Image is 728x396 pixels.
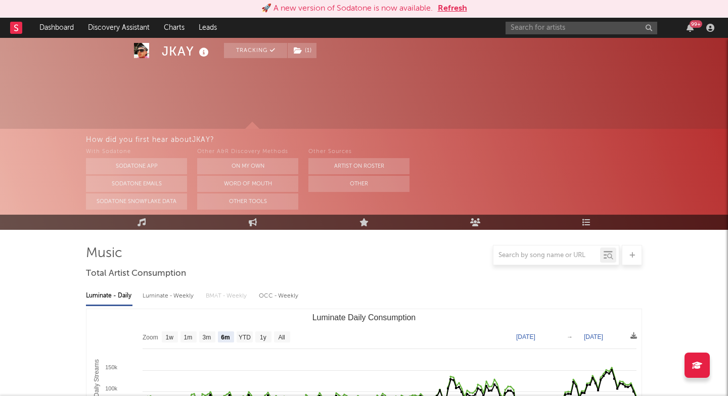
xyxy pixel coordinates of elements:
text: 1w [166,334,174,341]
div: JKAY [162,43,211,60]
button: Other Tools [197,193,298,210]
input: Search by song name or URL [493,252,600,260]
text: 150k [105,364,117,370]
text: 1m [184,334,193,341]
button: Other [308,176,409,192]
button: Tracking [224,43,287,58]
button: Artist on Roster [308,158,409,174]
div: How did you first hear about JKAY ? [86,134,728,146]
button: (1) [288,43,316,58]
text: 100k [105,385,117,391]
a: Dashboard [32,18,81,38]
text: 3m [203,334,211,341]
text: Zoom [143,334,158,341]
div: 🚀 A new version of Sodatone is now available. [261,3,433,15]
text: All [278,334,285,341]
div: Luminate - Weekly [143,287,196,305]
button: On My Own [197,158,298,174]
text: [DATE] [584,333,603,340]
div: OCC - Weekly [259,287,299,305]
div: 99 + [690,20,702,28]
span: ( 1 ) [287,43,317,58]
a: Charts [157,18,192,38]
button: Sodatone Snowflake Data [86,193,187,210]
text: [DATE] [516,333,535,340]
button: 99+ [687,24,694,32]
text: 1y [260,334,266,341]
div: With Sodatone [86,146,187,158]
button: Sodatone Emails [86,176,187,192]
div: Other Sources [308,146,409,158]
text: YTD [239,334,251,341]
text: Luminate Daily Consumption [312,313,416,322]
div: Luminate - Daily [86,287,132,305]
div: Other A&R Discovery Methods [197,146,298,158]
button: Sodatone App [86,158,187,174]
text: → [567,333,573,340]
button: Refresh [438,3,467,15]
input: Search for artists [506,22,657,34]
a: Leads [192,18,224,38]
a: Discovery Assistant [81,18,157,38]
text: 6m [221,334,230,341]
button: Word Of Mouth [197,176,298,192]
span: Total Artist Consumption [86,268,186,280]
